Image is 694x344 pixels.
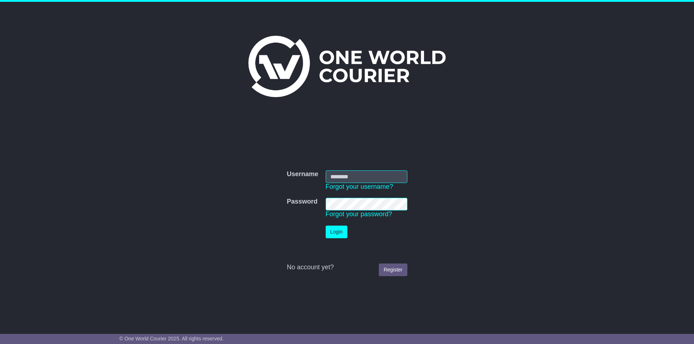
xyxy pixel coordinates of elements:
span: © One World Courier 2025. All rights reserved. [119,336,224,341]
a: Forgot your username? [326,183,393,190]
a: Forgot your password? [326,210,392,218]
button: Login [326,226,347,238]
img: One World [248,36,446,97]
label: Username [287,170,318,178]
a: Register [379,264,407,276]
label: Password [287,198,317,206]
div: No account yet? [287,264,407,271]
